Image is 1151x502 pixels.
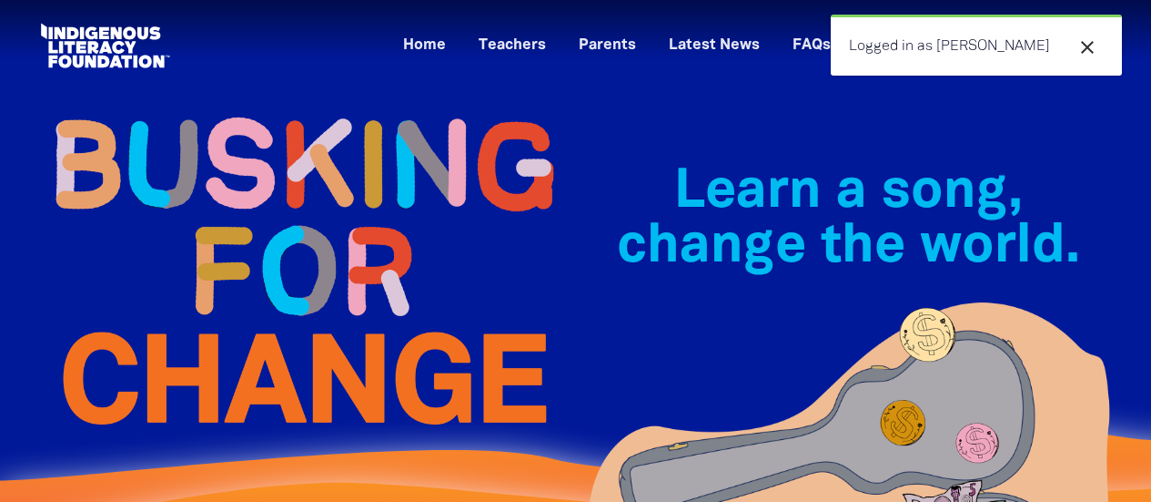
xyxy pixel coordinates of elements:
a: Home [392,31,457,61]
a: Latest News [658,31,771,61]
a: Parents [568,31,647,61]
button: close [1071,36,1104,59]
span: Learn a song, change the world. [617,168,1080,272]
div: Logged in as [PERSON_NAME] [831,15,1122,76]
a: Teachers [468,31,557,61]
i: close [1076,36,1098,58]
a: FAQs [782,31,842,61]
